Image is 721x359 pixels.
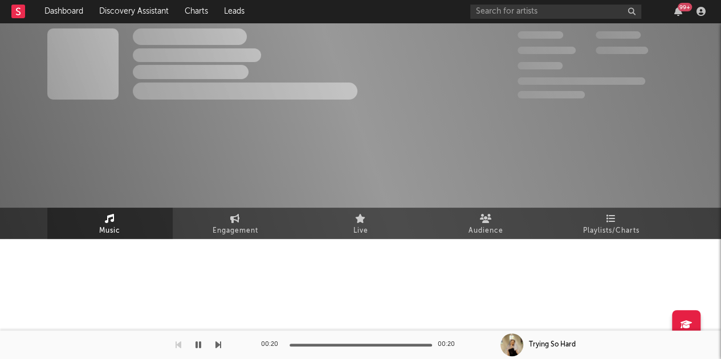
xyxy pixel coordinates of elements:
[583,224,639,238] span: Playlists/Charts
[173,208,298,239] a: Engagement
[518,77,645,85] span: 50,000,000 Monthly Listeners
[678,3,692,11] div: 99 +
[353,224,368,238] span: Live
[518,31,563,39] span: 300,000
[596,31,641,39] span: 100,000
[674,7,682,16] button: 99+
[518,47,576,54] span: 50,000,000
[423,208,549,239] a: Audience
[529,340,576,350] div: Trying So Hard
[470,5,641,19] input: Search for artists
[298,208,423,239] a: Live
[518,91,585,98] span: Jump Score: 85.0
[99,224,120,238] span: Music
[469,224,503,238] span: Audience
[261,338,284,352] div: 00:20
[438,338,461,352] div: 00:20
[518,62,563,69] span: 100,000
[47,208,173,239] a: Music
[549,208,674,239] a: Playlists/Charts
[596,47,648,54] span: 1,000,000
[213,224,258,238] span: Engagement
